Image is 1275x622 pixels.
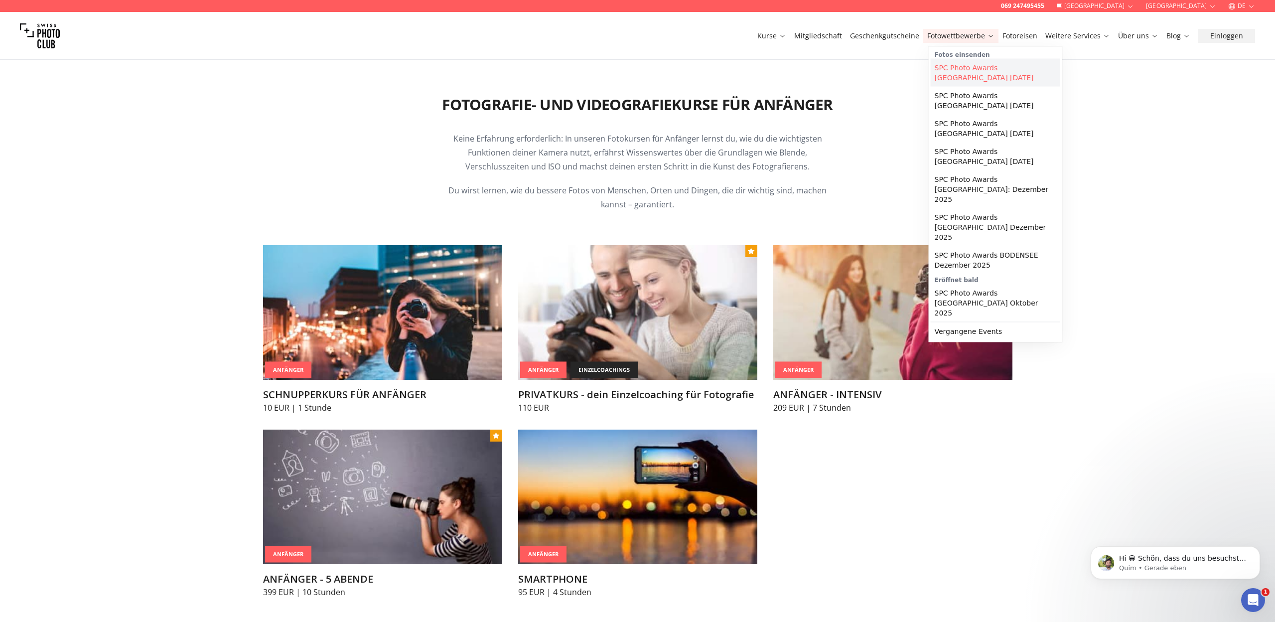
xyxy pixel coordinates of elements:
p: Du wirst lernen, wie du bessere Fotos von Menschen, Orten und Dingen, die dir wichtig sind, mache... [446,183,829,211]
a: Blog [1166,31,1190,41]
a: Fotowettbewerbe [927,31,994,41]
button: Mitgliedschaft [790,29,846,43]
button: Fotoreisen [998,29,1041,43]
iframe: Intercom notifications Nachricht [1076,525,1275,595]
img: SMARTPHONE [518,430,757,564]
a: SPC Photo Awards [GEOGRAPHIC_DATA]: Dezember 2025 [931,170,1060,208]
h3: ANFÄNGER - INTENSIV [773,388,1012,402]
p: 10 EUR | 1 Stunde [263,402,502,414]
a: ANFÄNGER - INTENSIVAnfängerANFÄNGER - INTENSIV209 EUR | 7 Stunden [773,245,1012,414]
h3: SMARTPHONE [518,572,757,586]
a: SPC Photo Awards [GEOGRAPHIC_DATA] Oktober 2025 [931,284,1060,322]
p: Keine Erfahrung erforderlich: In unseren Fotokursen für Anfänger lernst du, wie du die wichtigste... [446,132,829,173]
p: 110 EUR [518,402,757,414]
h2: Fotografie- und Videografiekurse für Anfänger [442,96,833,114]
p: 209 EUR | 7 Stunden [773,402,1012,414]
a: SPC Photo Awards BODENSEE Dezember 2025 [931,246,1060,274]
a: SPC Photo Awards [GEOGRAPHIC_DATA] [DATE] [931,59,1060,87]
img: PRIVATKURS - dein Einzelcoaching für Fotografie [518,245,757,380]
a: ANFÄNGER - 5 ABENDEAnfängerANFÄNGER - 5 ABENDE399 EUR | 10 Stunden [263,430,502,598]
div: Anfänger [265,362,311,378]
span: 1 [1262,588,1270,596]
button: Blog [1162,29,1194,43]
h3: PRIVATKURS - dein Einzelcoaching für Fotografie [518,388,757,402]
div: Anfänger [520,546,567,563]
a: Kurse [757,31,786,41]
div: Anfänger [520,362,567,378]
button: Über uns [1114,29,1162,43]
p: 95 EUR | 4 Stunden [518,586,757,598]
a: SMARTPHONEAnfängerSMARTPHONE95 EUR | 4 Stunden [518,430,757,598]
a: Geschenkgutscheine [850,31,919,41]
a: SPC Photo Awards [GEOGRAPHIC_DATA] [DATE] [931,87,1060,115]
h3: ANFÄNGER - 5 ABENDE [263,572,502,586]
a: Fotoreisen [1002,31,1037,41]
img: SCHNUPPERKURS FÜR ANFÄNGER [263,245,502,380]
a: SPC Photo Awards [GEOGRAPHIC_DATA] Dezember 2025 [931,208,1060,246]
a: SCHNUPPERKURS FÜR ANFÄNGERAnfängerSCHNUPPERKURS FÜR ANFÄNGER10 EUR | 1 Stunde [263,245,502,414]
div: Eröffnet bald [931,274,1060,284]
img: Swiss photo club [20,16,60,56]
img: ANFÄNGER - INTENSIV [773,245,1012,380]
a: PRIVATKURS - dein Einzelcoaching für FotografieAnfängereinzelcoachingsPRIVATKURS - dein Einzelcoa... [518,245,757,414]
a: SPC Photo Awards [GEOGRAPHIC_DATA] [DATE] [931,143,1060,170]
img: ANFÄNGER - 5 ABENDE [263,430,502,564]
p: 399 EUR | 10 Stunden [263,586,502,598]
div: Anfänger [265,546,311,563]
div: Anfänger [775,362,822,378]
h3: SCHNUPPERKURS FÜR ANFÄNGER [263,388,502,402]
a: Mitgliedschaft [794,31,842,41]
a: Weitere Services [1045,31,1110,41]
button: Geschenkgutscheine [846,29,923,43]
a: Über uns [1118,31,1158,41]
button: Kurse [753,29,790,43]
button: Einloggen [1198,29,1255,43]
a: Vergangene Events [931,322,1060,340]
button: Fotowettbewerbe [923,29,998,43]
div: einzelcoachings [570,362,638,378]
a: 069 247495455 [1001,2,1044,10]
div: Fotos einsenden [931,49,1060,59]
iframe: Intercom live chat [1241,588,1265,612]
button: Weitere Services [1041,29,1114,43]
a: SPC Photo Awards [GEOGRAPHIC_DATA] [DATE] [931,115,1060,143]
